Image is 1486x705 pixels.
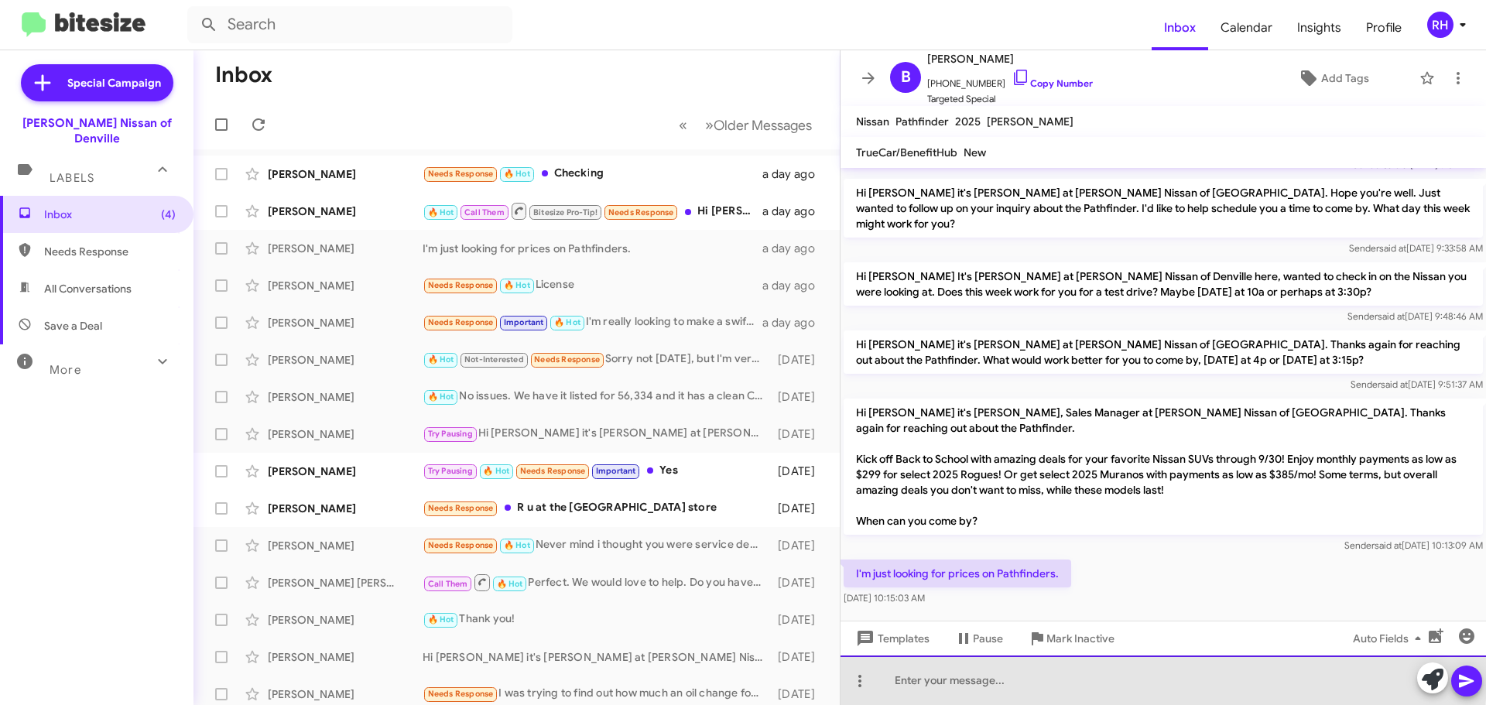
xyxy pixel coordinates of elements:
[1378,310,1405,322] span: said at
[423,685,770,703] div: I was trying to find out how much an oil change for a 2015 Nissan Altima is and if it includes th...
[973,625,1003,652] span: Pause
[987,115,1073,128] span: [PERSON_NAME]
[856,115,889,128] span: Nissan
[268,686,423,702] div: [PERSON_NAME]
[520,466,586,476] span: Needs Response
[21,64,173,101] a: Special Campaign
[464,207,505,217] span: Call Them
[483,466,509,476] span: 🔥 Hot
[423,201,762,221] div: Hi [PERSON_NAME]'m no longer in the market for a car please text me off your text list, thanks
[1046,625,1114,652] span: Mark Inactive
[504,280,530,290] span: 🔥 Hot
[955,115,981,128] span: 2025
[533,207,597,217] span: Bitesize Pro-Tip!
[268,612,423,628] div: [PERSON_NAME]
[762,241,827,256] div: a day ago
[714,117,812,134] span: Older Messages
[705,115,714,135] span: »
[268,426,423,442] div: [PERSON_NAME]
[44,318,102,334] span: Save a Deal
[1253,64,1412,92] button: Add Tags
[927,68,1093,91] span: [PHONE_NUMBER]
[428,540,494,550] span: Needs Response
[44,207,176,222] span: Inbox
[1321,64,1369,92] span: Add Tags
[50,171,94,185] span: Labels
[423,388,770,406] div: No issues. We have it listed for 56,334 and it has a clean Carfax
[1351,378,1483,390] span: Sender [DATE] 9:51:37 AM
[1152,5,1208,50] span: Inbox
[1353,625,1427,652] span: Auto Fields
[1344,539,1483,551] span: Sender [DATE] 10:13:09 AM
[596,466,636,476] span: Important
[428,689,494,699] span: Needs Response
[268,389,423,405] div: [PERSON_NAME]
[927,50,1093,68] span: [PERSON_NAME]
[428,503,494,513] span: Needs Response
[841,625,942,652] button: Templates
[844,592,925,604] span: [DATE] 10:15:03 AM
[423,649,770,665] div: Hi [PERSON_NAME] it's [PERSON_NAME] at [PERSON_NAME] Nissan of [GEOGRAPHIC_DATA]. Kick off Back t...
[844,262,1483,306] p: Hi [PERSON_NAME] It's [PERSON_NAME] at [PERSON_NAME] Nissan of Denville here, wanted to check in ...
[856,145,957,159] span: TrueCar/BenefitHub
[844,399,1483,535] p: Hi [PERSON_NAME] it's [PERSON_NAME], Sales Manager at [PERSON_NAME] Nissan of [GEOGRAPHIC_DATA]. ...
[1347,310,1483,322] span: Sender [DATE] 9:48:46 AM
[50,363,81,377] span: More
[428,614,454,625] span: 🔥 Hot
[187,6,512,43] input: Search
[268,501,423,516] div: [PERSON_NAME]
[268,538,423,553] div: [PERSON_NAME]
[423,573,770,592] div: Perfect. We would love to help. Do you have time [DATE] to stop out with us? Or would [DATE] work...
[423,536,770,554] div: Never mind i thought you were service dept from 23 Nissan lol sorry
[1285,5,1354,50] span: Insights
[770,575,827,590] div: [DATE]
[504,540,530,550] span: 🔥 Hot
[268,278,423,293] div: [PERSON_NAME]
[534,354,600,364] span: Needs Response
[770,501,827,516] div: [DATE]
[423,165,762,183] div: Checking
[844,330,1483,374] p: Hi [PERSON_NAME] it's [PERSON_NAME] at [PERSON_NAME] Nissan of [GEOGRAPHIC_DATA]. Thanks again fo...
[428,392,454,402] span: 🔥 Hot
[1208,5,1285,50] a: Calendar
[762,204,827,219] div: a day ago
[927,91,1093,107] span: Targeted Special
[464,354,524,364] span: Not-Interested
[770,464,827,479] div: [DATE]
[844,560,1071,587] p: I'm just looking for prices on Pathfinders.
[554,317,580,327] span: 🔥 Hot
[428,317,494,327] span: Needs Response
[504,169,530,179] span: 🔥 Hot
[423,313,762,331] div: I'm really looking to make a swift transaction, Carvana-style
[1414,12,1469,38] button: RH
[428,429,473,439] span: Try Pausing
[423,462,770,480] div: Yes
[770,686,827,702] div: [DATE]
[268,649,423,665] div: [PERSON_NAME]
[215,63,272,87] h1: Inbox
[1379,242,1406,254] span: said at
[1349,242,1483,254] span: Sender [DATE] 9:33:58 AM
[608,207,674,217] span: Needs Response
[895,115,949,128] span: Pathfinder
[268,464,423,479] div: [PERSON_NAME]
[762,166,827,182] div: a day ago
[853,625,930,652] span: Templates
[901,65,911,90] span: B
[670,109,821,141] nav: Page navigation example
[942,625,1015,652] button: Pause
[268,241,423,256] div: [PERSON_NAME]
[428,579,468,589] span: Call Them
[428,466,473,476] span: Try Pausing
[844,179,1483,238] p: Hi [PERSON_NAME] it's [PERSON_NAME] at [PERSON_NAME] Nissan of [GEOGRAPHIC_DATA]. Hope you're wel...
[1015,625,1127,652] button: Mark Inactive
[423,276,762,294] div: License
[44,244,176,259] span: Needs Response
[268,166,423,182] div: [PERSON_NAME]
[268,575,423,590] div: [PERSON_NAME] [PERSON_NAME]
[1381,378,1408,390] span: said at
[770,352,827,368] div: [DATE]
[161,207,176,222] span: (4)
[423,425,770,443] div: Hi [PERSON_NAME] it's [PERSON_NAME] at [PERSON_NAME] Nissan of Denville. Kick off Back to School ...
